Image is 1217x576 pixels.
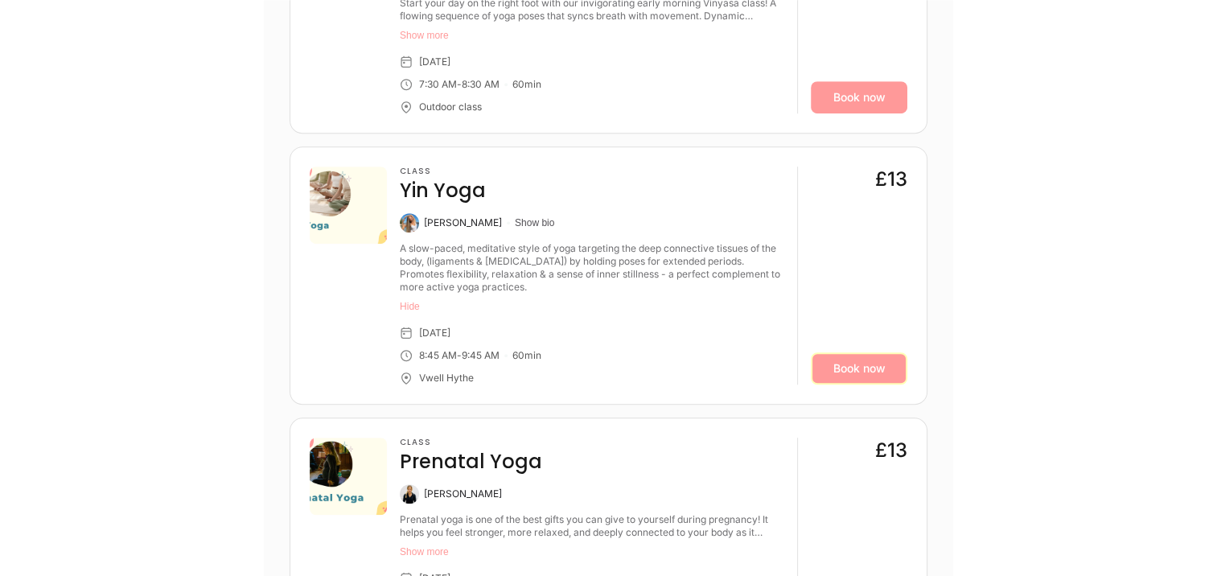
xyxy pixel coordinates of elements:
[462,349,500,362] div: 9:45 AM
[811,352,907,385] a: Book now
[424,488,502,500] div: [PERSON_NAME]
[419,56,450,68] div: [DATE]
[875,167,907,192] div: £13
[424,216,502,229] div: [PERSON_NAME]
[419,372,474,385] div: Vwell Hythe
[811,81,907,113] a: Book now
[419,349,457,362] div: 8:45 AM
[400,29,784,42] button: Show more
[400,449,542,475] h4: Prenatal Yoga
[400,167,486,176] h3: Class
[875,438,907,463] div: £13
[400,178,486,204] h4: Yin Yoga
[400,545,784,558] button: Show more
[512,78,541,91] div: 60 min
[400,242,784,294] div: A slow-paced, meditative style of yoga targeting the deep connective tissues of the body, (ligame...
[419,101,482,113] div: Outdoor class
[512,349,541,362] div: 60 min
[400,484,419,504] img: Claire Banham
[419,327,450,339] div: [DATE]
[515,216,554,229] button: Show bio
[419,78,457,91] div: 7:30 AM
[400,513,784,539] div: Prenatal yoga is one of the best gifts you can give to yourself during pregnancy! It helps you fe...
[462,78,500,91] div: 8:30 AM
[400,438,542,447] h3: Class
[457,78,462,91] div: -
[310,167,387,244] img: 226c939c-3db3-433d-ba88-d0ea79d2a678.png
[400,300,784,313] button: Hide
[400,213,419,232] img: Alexandra Poppy
[310,438,387,515] img: 87b5b2cd-36d1-49f8-bb1d-d443f0f8bf6a.png
[457,349,462,362] div: -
